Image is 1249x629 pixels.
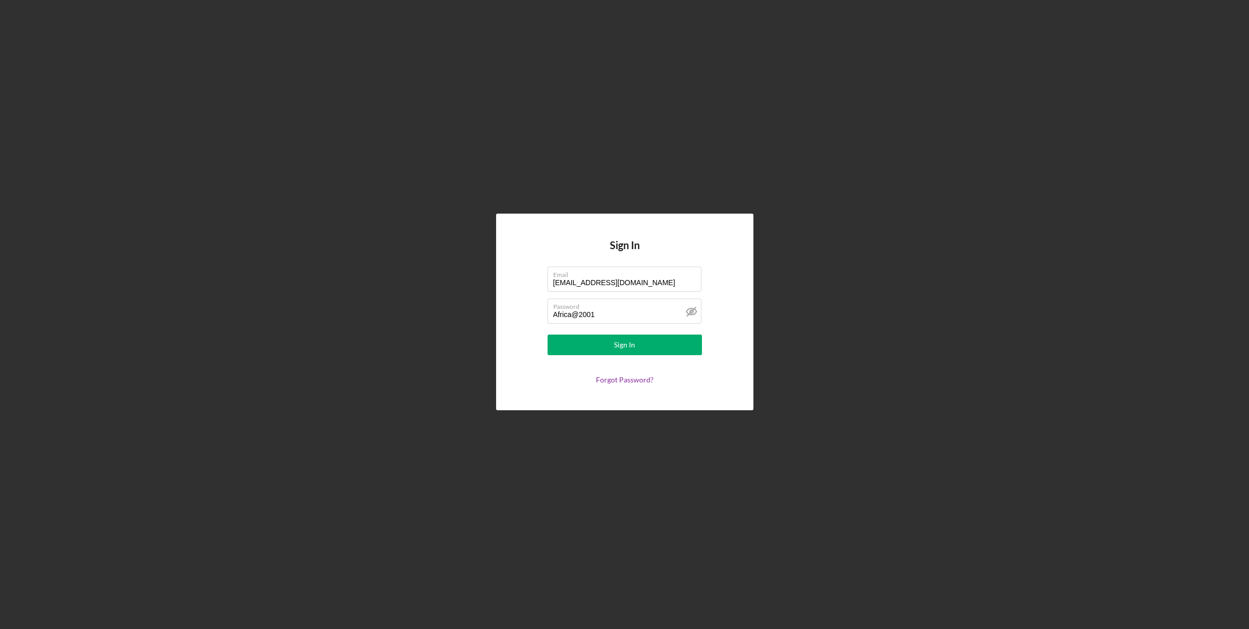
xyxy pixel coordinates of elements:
[553,299,701,310] label: Password
[596,375,654,384] a: Forgot Password?
[553,267,701,278] label: Email
[548,335,702,355] button: Sign In
[610,239,640,267] h4: Sign In
[614,335,635,355] div: Sign In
